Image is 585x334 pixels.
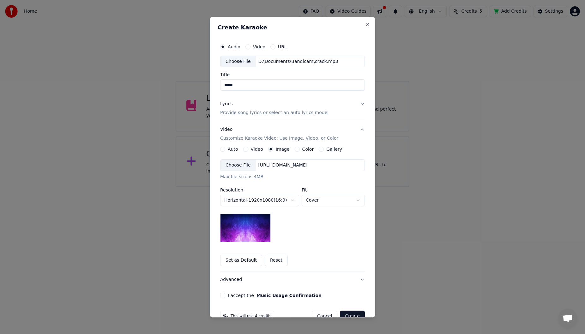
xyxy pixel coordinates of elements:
div: Choose File [220,56,256,67]
span: This will use 4 credits [231,314,271,319]
button: Cancel [312,311,337,322]
label: I accept the [228,294,322,298]
div: D:\Documents\Bandicam\crack.mp3 [256,58,341,65]
button: Reset [265,255,288,266]
button: Create [340,311,365,322]
div: Video [220,127,338,142]
button: LyricsProvide song lyrics or select an auto lyrics model [220,96,365,121]
label: Resolution [220,188,299,192]
label: Image [276,147,290,152]
label: Video [251,147,263,152]
label: Audio [228,45,240,49]
button: I accept the [256,294,322,298]
div: VideoCustomize Karaoke Video: Use Image, Video, or Color [220,147,365,271]
label: Title [220,73,365,77]
label: URL [278,45,287,49]
div: [URL][DOMAIN_NAME] [256,162,310,169]
label: Fit [302,188,365,192]
div: Choose File [220,160,256,171]
p: Provide song lyrics or select an auto lyrics model [220,110,329,116]
h2: Create Karaoke [218,25,367,30]
label: Auto [228,147,238,152]
div: Max file size is 4MB [220,174,365,180]
button: Set as Default [220,255,262,266]
button: Advanced [220,272,365,288]
div: Lyrics [220,101,232,107]
label: Video [253,45,265,49]
p: Customize Karaoke Video: Use Image, Video, or Color [220,136,338,142]
button: VideoCustomize Karaoke Video: Use Image, Video, or Color [220,122,365,147]
label: Gallery [326,147,342,152]
label: Color [302,147,314,152]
